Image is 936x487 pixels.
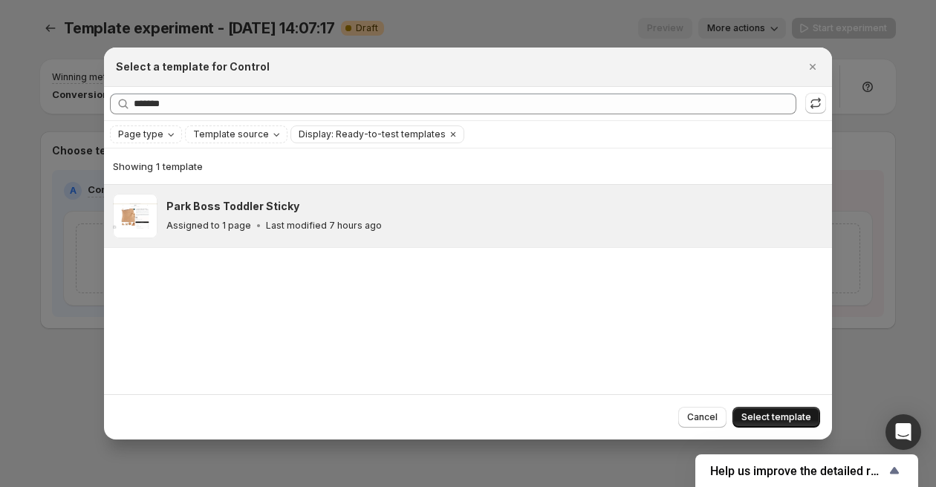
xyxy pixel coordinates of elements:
[166,220,251,232] p: Assigned to 1 page
[186,126,287,143] button: Template source
[741,411,811,423] span: Select template
[166,199,299,214] h3: Park Boss Toddler Sticky
[710,464,885,478] span: Help us improve the detailed report for A/B campaigns
[193,128,269,140] span: Template source
[446,126,461,143] button: Clear
[732,407,820,428] button: Select template
[678,407,727,428] button: Cancel
[111,126,181,143] button: Page type
[710,462,903,480] button: Show survey - Help us improve the detailed report for A/B campaigns
[291,126,446,143] button: Display: Ready-to-test templates
[802,56,823,77] button: Close
[118,128,163,140] span: Page type
[116,59,270,74] h2: Select a template for Control
[299,128,446,140] span: Display: Ready-to-test templates
[266,220,382,232] p: Last modified 7 hours ago
[113,160,203,172] span: Showing 1 template
[687,411,718,423] span: Cancel
[885,414,921,450] div: Open Intercom Messenger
